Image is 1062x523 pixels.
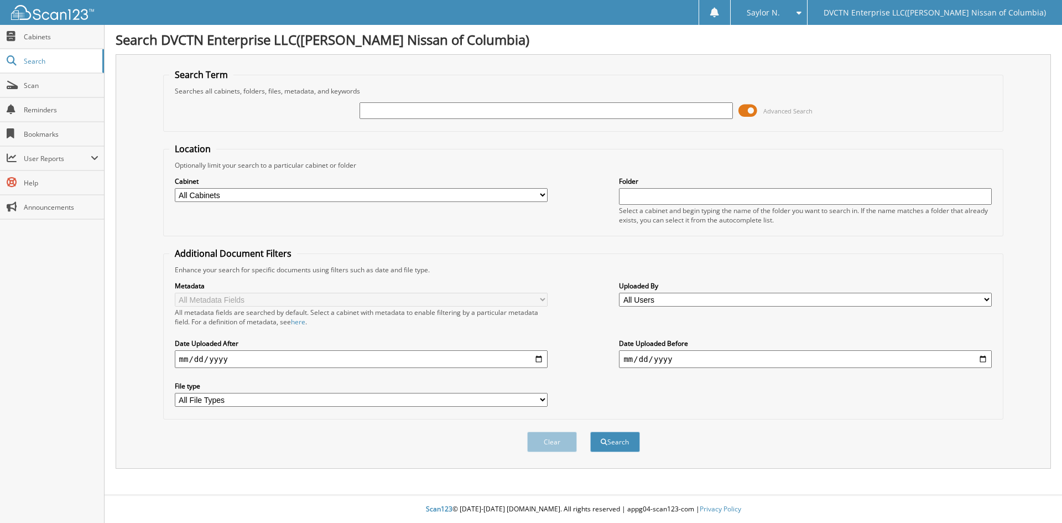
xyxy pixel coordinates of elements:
[619,177,992,186] label: Folder
[24,130,98,139] span: Bookmarks
[619,339,992,348] label: Date Uploaded Before
[700,504,741,514] a: Privacy Policy
[175,339,548,348] label: Date Uploaded After
[24,32,98,42] span: Cabinets
[619,350,992,368] input: end
[169,69,233,81] legend: Search Term
[619,206,992,225] div: Select a cabinet and begin typing the name of the folder you want to search in. If the name match...
[763,107,813,115] span: Advanced Search
[527,432,577,452] button: Clear
[105,496,1062,523] div: © [DATE]-[DATE] [DOMAIN_NAME]. All rights reserved | appg04-scan123-com |
[169,86,998,96] div: Searches all cabinets, folders, files, metadata, and keywords
[169,247,297,260] legend: Additional Document Filters
[747,9,780,16] span: Saylor N.
[24,105,98,115] span: Reminders
[24,154,91,163] span: User Reports
[169,143,216,155] legend: Location
[11,5,94,20] img: scan123-logo-white.svg
[291,317,305,327] a: here
[175,381,548,391] label: File type
[24,81,98,90] span: Scan
[169,160,998,170] div: Optionally limit your search to a particular cabinet or folder
[175,308,548,327] div: All metadata fields are searched by default. Select a cabinet with metadata to enable filtering b...
[175,350,548,368] input: start
[426,504,452,514] span: Scan123
[24,178,98,188] span: Help
[116,30,1051,49] h1: Search DVCTN Enterprise LLC([PERSON_NAME] Nissan of Columbia)
[175,281,548,291] label: Metadata
[24,56,97,66] span: Search
[824,9,1046,16] span: DVCTN Enterprise LLC([PERSON_NAME] Nissan of Columbia)
[169,265,998,275] div: Enhance your search for specific documents using filters such as date and file type.
[175,177,548,186] label: Cabinet
[24,203,98,212] span: Announcements
[619,281,992,291] label: Uploaded By
[590,432,640,452] button: Search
